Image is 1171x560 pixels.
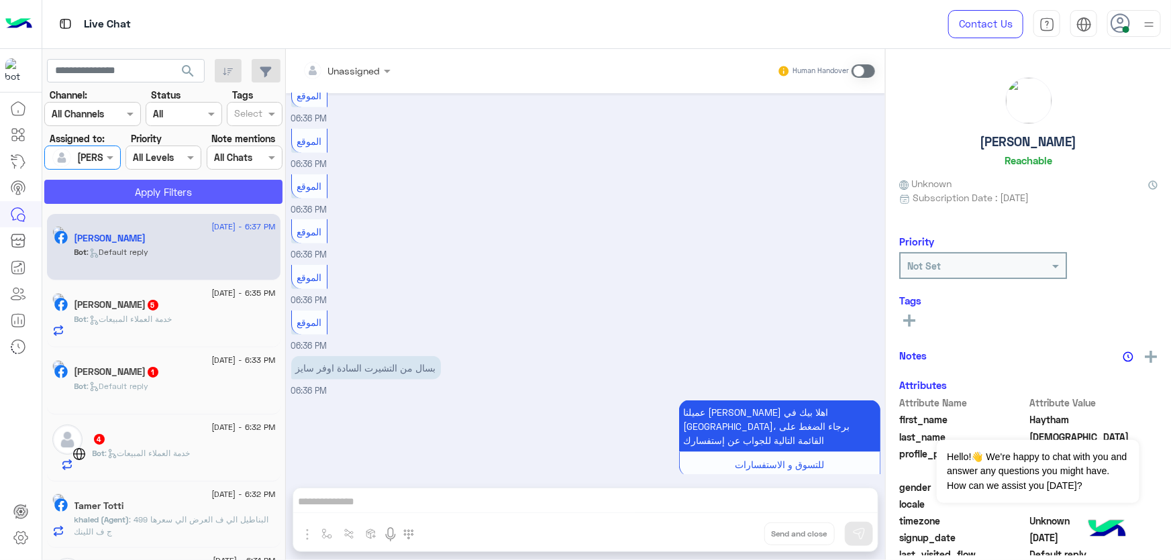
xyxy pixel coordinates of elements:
[291,205,327,215] span: 06:36 PM
[899,349,927,361] h6: Notes
[5,10,32,38] img: Logo
[74,247,87,257] span: Bot
[52,494,64,506] img: picture
[291,356,441,380] p: 18/8/2025, 6:36 PM
[74,381,87,391] span: Bot
[172,59,205,88] button: search
[297,272,321,283] span: الموقع
[57,15,74,32] img: tab
[899,396,1027,410] span: Attribute Name
[1006,78,1052,123] img: picture
[1030,530,1158,545] span: 2025-08-18T15:35:15.374Z
[913,190,1029,205] span: Subscription Date : [DATE]
[899,176,952,190] span: Unknown
[211,221,275,233] span: [DATE] - 6:37 PM
[5,58,30,82] img: 713415422032625
[899,294,1158,306] h6: Tags
[52,148,71,167] img: defaultAdmin.png
[297,135,321,147] span: الموقع
[105,448,191,458] span: : خدمة العملاء المبيعات
[1084,506,1131,553] img: hulul-logo.png
[74,366,160,378] h5: Mustapha Abdelaziz
[211,421,275,433] span: [DATE] - 6:32 PM
[899,530,1027,545] span: signup_date
[74,500,124,512] h5: Tamer Totti
[297,317,321,328] span: الموقع
[52,360,64,372] img: picture
[74,314,87,324] span: Bot
[899,412,1027,427] span: first_name
[1141,16,1158,33] img: profile
[50,88,87,102] label: Channel:
[899,480,1027,494] span: gender
[54,231,68,244] img: Facebook
[291,341,327,351] span: 06:36 PM
[44,180,283,204] button: Apply Filters
[50,131,105,146] label: Assigned to:
[52,293,64,305] img: picture
[74,233,146,244] h5: Haytham Mohammed
[211,131,275,146] label: Note mentions
[899,497,1027,511] span: locale
[211,488,275,500] span: [DATE] - 6:32 PM
[1145,351,1157,363] img: add
[297,226,321,237] span: الموقع
[148,300,158,311] span: 5
[291,249,327,260] span: 06:36 PM
[937,440,1139,503] span: Hello!👋 We're happy to chat with you and answer any questions you might have. How can we assist y...
[899,447,1027,478] span: profile_pic
[94,434,105,445] span: 4
[679,400,880,452] p: 18/8/2025, 6:36 PM
[180,63,196,79] span: search
[291,386,327,396] span: 06:36 PM
[148,367,158,378] span: 1
[93,448,105,458] span: Bot
[52,226,64,238] img: picture
[1030,396,1158,410] span: Attribute Value
[291,113,327,123] span: 06:36 PM
[232,88,253,102] label: Tags
[1039,17,1055,32] img: tab
[54,298,68,311] img: Facebook
[297,180,321,192] span: الموقع
[1005,154,1052,166] h6: Reachable
[1123,351,1133,362] img: notes
[899,379,947,391] h6: Attributes
[899,430,1027,444] span: last_name
[211,287,275,299] span: [DATE] - 6:35 PM
[899,235,934,247] h6: Priority
[232,106,262,123] div: Select
[297,90,321,101] span: الموقع
[54,498,68,512] img: Facebook
[84,15,131,34] p: Live Chat
[735,459,824,470] span: للتسوق و الاستفسارات
[74,514,269,537] span: البناطيل الي ف العرض الي سعرها 499 ج ف اللينك
[131,131,162,146] label: Priority
[74,299,160,311] h5: Mohamed Momen
[1076,17,1092,32] img: tab
[87,381,149,391] span: : Default reply
[948,10,1023,38] a: Contact Us
[87,314,172,324] span: : خدمة العملاء المبيعات
[54,365,68,378] img: Facebook
[1033,10,1060,38] a: tab
[291,295,327,305] span: 06:36 PM
[764,522,835,545] button: Send and close
[87,247,149,257] span: : Default reply
[980,134,1077,150] h5: [PERSON_NAME]
[899,514,1027,528] span: timezone
[291,159,327,169] span: 06:36 PM
[211,354,275,366] span: [DATE] - 6:33 PM
[1030,514,1158,528] span: Unknown
[151,88,181,102] label: Status
[74,514,130,524] span: khaled (Agent)
[793,66,849,76] small: Human Handover
[72,447,86,461] img: WebChat
[52,425,83,455] img: defaultAdmin.png
[1030,497,1158,511] span: null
